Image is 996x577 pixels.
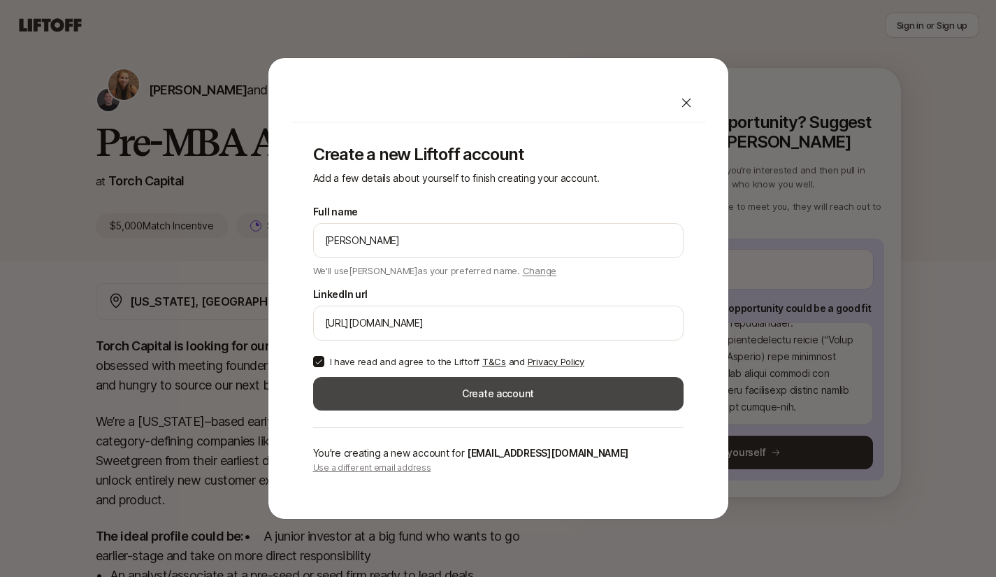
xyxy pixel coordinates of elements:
p: Create a new Liftoff account [313,145,684,164]
span: Change [523,265,556,276]
span: [EMAIL_ADDRESS][DOMAIN_NAME] [467,447,628,459]
a: T&Cs [482,356,506,367]
a: Privacy Policy [528,356,584,367]
p: Use a different email address [313,462,684,474]
p: We'll use [PERSON_NAME] as your preferred name. [313,261,557,278]
input: e.g. Melanie Perkins [325,232,672,249]
p: I have read and agree to the Liftoff and [330,355,584,369]
p: Add a few details about yourself to finish creating your account. [313,170,684,187]
p: You're creating a new account for [313,445,684,462]
button: I have read and agree to the Liftoff T&Cs and Privacy Policy [313,356,324,367]
input: e.g. https://www.linkedin.com/in/melanie-perkins [325,315,672,332]
button: Create account [313,377,684,411]
label: Full name [313,204,358,220]
label: LinkedIn url [313,286,368,303]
